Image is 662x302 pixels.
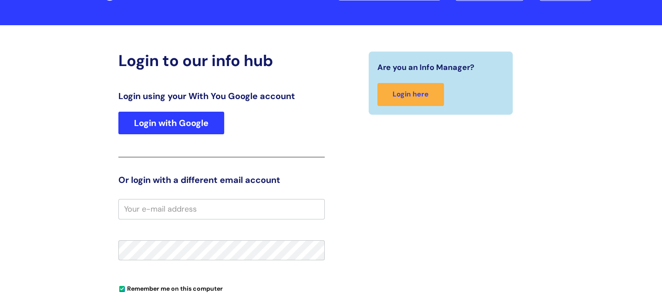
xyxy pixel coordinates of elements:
[118,281,325,295] div: You can uncheck this option if you're logging in from a shared device
[118,51,325,70] h2: Login to our info hub
[119,286,125,292] input: Remember me on this computer
[118,112,224,134] a: Login with Google
[377,60,474,74] span: Are you an Info Manager?
[377,83,444,106] a: Login here
[118,175,325,185] h3: Or login with a different email account
[118,283,223,292] label: Remember me on this computer
[118,91,325,101] h3: Login using your With You Google account
[118,199,325,219] input: Your e-mail address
